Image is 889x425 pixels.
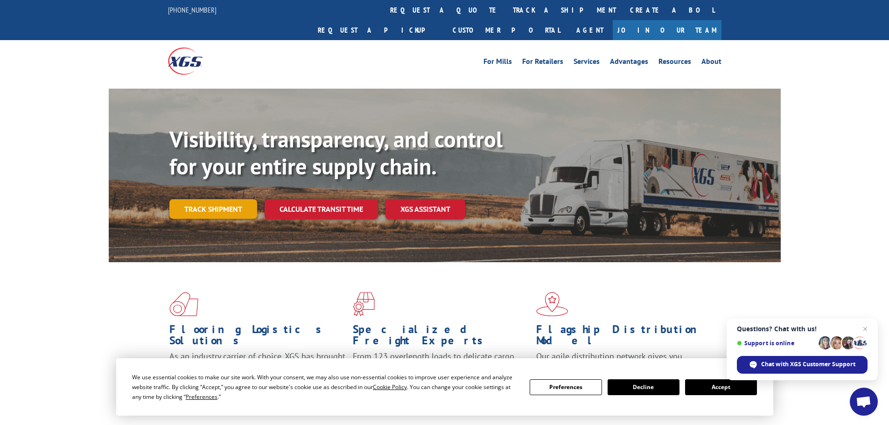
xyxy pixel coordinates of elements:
a: Advantages [610,58,648,68]
h1: Flooring Logistics Solutions [169,324,346,351]
div: We use essential cookies to make our site work. With your consent, we may also use non-essential ... [132,372,518,402]
img: xgs-icon-flagship-distribution-model-red [536,292,568,316]
h1: Flagship Distribution Model [536,324,713,351]
a: [PHONE_NUMBER] [168,5,217,14]
div: Chat with XGS Customer Support [737,356,868,374]
div: Open chat [850,388,878,416]
a: For Retailers [522,58,563,68]
button: Accept [685,379,757,395]
h1: Specialized Freight Experts [353,324,529,351]
a: Customer Portal [446,20,567,40]
div: Cookie Consent Prompt [116,358,773,416]
button: Preferences [530,379,602,395]
img: xgs-icon-total-supply-chain-intelligence-red [169,292,198,316]
img: xgs-icon-focused-on-flooring-red [353,292,375,316]
button: Decline [608,379,679,395]
p: From 123 overlength loads to delicate cargo, our experienced staff knows the best way to move you... [353,351,529,392]
a: Calculate transit time [265,199,378,219]
a: Services [574,58,600,68]
a: XGS ASSISTANT [385,199,465,219]
a: Agent [567,20,613,40]
span: Support is online [737,340,815,347]
a: For Mills [483,58,512,68]
span: As an industry carrier of choice, XGS has brought innovation and dedication to flooring logistics... [169,351,345,384]
span: Preferences [186,393,217,401]
a: Track shipment [169,199,257,219]
span: Chat with XGS Customer Support [761,360,855,369]
a: Resources [658,58,691,68]
a: Join Our Team [613,20,721,40]
span: Our agile distribution network gives you nationwide inventory management on demand. [536,351,708,373]
span: Close chat [860,323,871,334]
span: Questions? Chat with us! [737,325,868,333]
b: Visibility, transparency, and control for your entire supply chain. [169,125,503,181]
span: Cookie Policy [373,383,407,391]
a: About [701,58,721,68]
a: Request a pickup [311,20,446,40]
